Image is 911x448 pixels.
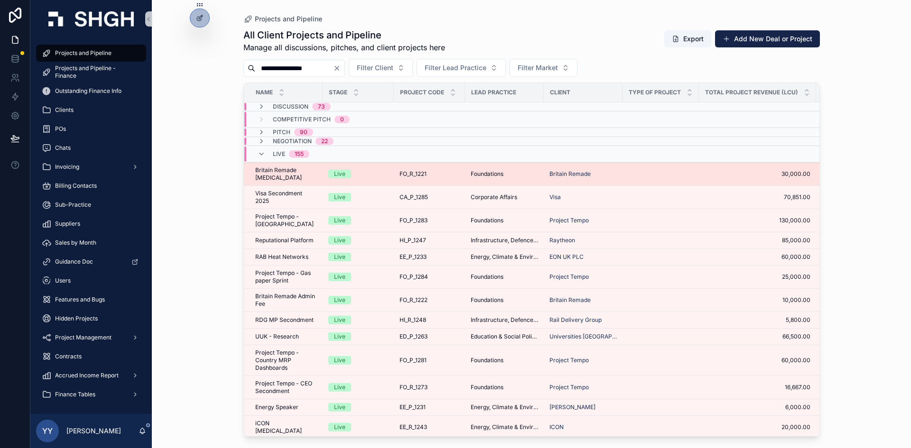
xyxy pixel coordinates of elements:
[549,423,564,431] a: ICON
[705,217,810,224] a: 130,000.00
[55,144,71,152] span: Chats
[400,217,428,224] span: FO_P_1283
[471,253,538,261] span: Energy, Climate & Environment
[255,403,317,411] a: Energy Speaker
[510,59,577,77] button: Select Button
[255,166,317,182] a: Britain Remade [MEDICAL_DATA]
[400,316,426,324] span: HI_R_1248
[66,426,121,436] p: [PERSON_NAME]
[417,59,506,77] button: Select Button
[705,273,810,281] a: 25,000.00
[425,63,486,73] span: Filter Lead Practice
[55,182,97,190] span: Billing Contacts
[705,253,810,261] a: 60,000.00
[471,296,538,304] a: Foundations
[705,193,810,201] a: 70,851.00
[255,333,299,340] span: UUK - Research
[55,353,82,360] span: Contracts
[549,193,561,201] a: Visa
[549,170,617,178] a: Britain Remade
[400,403,459,411] a: EE_P_1231
[400,357,427,364] span: FO_P_1281
[705,296,810,304] a: 10,000.00
[471,403,538,411] a: Energy, Climate & Environment
[30,38,152,414] div: scrollable content
[400,237,459,244] a: HI_P_1247
[705,384,810,391] span: 16,667.00
[549,384,589,391] span: Project Tempo
[705,237,810,244] span: 85,000.00
[55,125,66,133] span: POs
[318,103,325,110] div: 73
[549,296,591,304] span: Britain Remade
[705,89,798,96] span: Total Project Revenue (LCU)
[400,403,426,411] span: EE_P_1231
[255,403,298,411] span: Energy Speaker
[255,380,317,395] a: Project Tempo - CEO Secondment
[255,190,317,205] span: Visa Secondment 2025
[705,170,810,178] span: 30,000.00
[471,296,503,304] span: Foundations
[550,89,570,96] span: Client
[549,273,589,281] span: Project Tempo
[471,89,516,96] span: Lead Practice
[55,239,96,247] span: Sales by Month
[255,253,308,261] span: RAB Heat Networks
[255,293,317,308] a: Britain Remade Admin Fee
[36,272,146,289] a: Users
[549,296,617,304] a: Britain Remade
[400,273,459,281] a: FO_P_1284
[400,170,459,178] a: FO_R_1221
[549,217,617,224] a: Project Tempo
[255,420,317,435] span: iCON [MEDICAL_DATA]
[549,170,591,178] span: Britain Remade
[255,237,314,244] span: Reputational Platform
[549,217,589,224] a: Project Tempo
[400,193,459,201] a: CA_P_1285
[295,150,304,158] div: 155
[36,215,146,232] a: Suppliers
[549,357,589,364] a: Project Tempo
[471,384,503,391] span: Foundations
[255,316,317,324] a: RDG MP Secondment
[55,64,137,80] span: Projects and Pipeline - Finance
[705,333,810,340] a: 66,500.00
[400,316,459,324] a: HI_R_1248
[55,334,112,341] span: Project Management
[340,116,344,123] div: 0
[273,137,312,145] span: Negotiation
[471,170,538,178] a: Foundations
[334,193,345,201] div: Live
[400,237,426,244] span: HI_P_1247
[715,30,820,47] a: Add New Deal or Project
[549,316,602,324] a: Rail Delivery Group
[400,273,428,281] span: FO_P_1284
[36,348,146,365] a: Contracts
[42,425,53,437] span: YY
[255,349,317,372] a: Project Tempo - Country MRP Dashboards
[400,296,459,304] a: FO_R_1222
[36,139,146,156] a: Chats
[705,357,810,364] a: 60,000.00
[549,253,584,261] span: EON UK PLC
[471,333,538,340] a: Education & Social Policy
[705,423,810,431] a: 20,000.00
[36,329,146,346] a: Project Management
[471,273,538,281] a: Foundations
[400,423,459,431] a: EE_R_1243
[400,193,428,201] span: CA_P_1285
[255,269,317,284] a: Project Tempo - Gas paper Sprint
[273,150,285,158] span: Live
